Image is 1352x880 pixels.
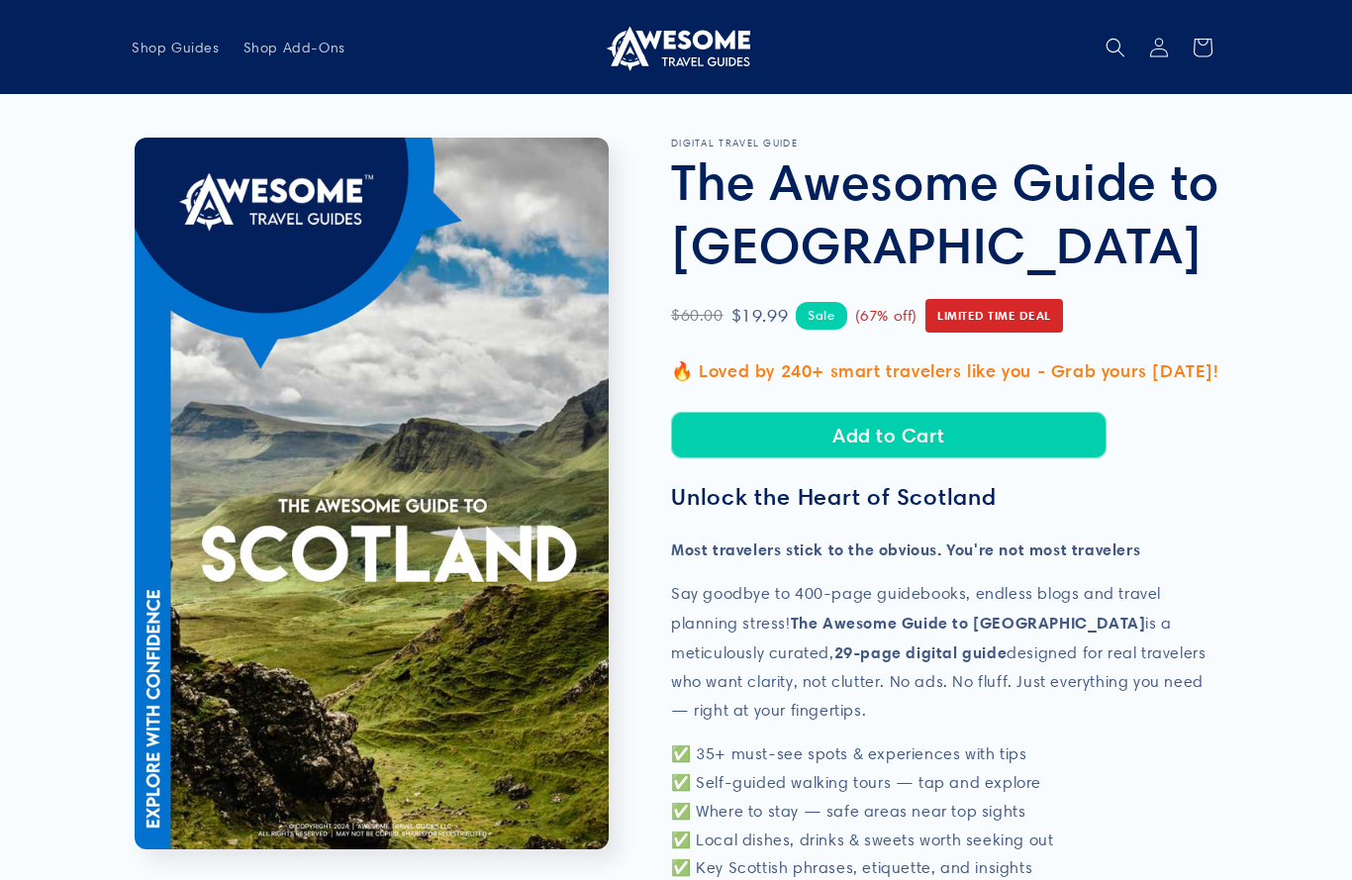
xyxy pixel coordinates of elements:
a: Shop Guides [120,27,232,68]
a: Awesome Travel Guides [595,16,758,78]
span: (67% off) [855,303,917,330]
p: 🔥 Loved by 240+ smart travelers like you - Grab yours [DATE]! [671,355,1220,387]
strong: 29-page digital guide [834,642,1008,662]
p: Say goodbye to 400-page guidebooks, endless blogs and travel planning stress! is a meticulously c... [671,580,1220,725]
span: $19.99 [731,300,789,332]
span: $60.00 [671,302,724,331]
span: Shop Guides [132,39,220,56]
h3: Unlock the Heart of Scotland [671,483,1220,512]
span: Limited Time Deal [925,299,1063,333]
strong: Most travelers stick to the obvious. You're not most travelers [671,539,1140,559]
span: Sale [796,302,846,329]
summary: Search [1094,26,1137,69]
span: Shop Add-Ons [243,39,345,56]
strong: The Awesome Guide to [GEOGRAPHIC_DATA] [791,613,1146,633]
p: DIGITAL TRAVEL GUIDE [671,138,1220,149]
h1: The Awesome Guide to [GEOGRAPHIC_DATA] [671,149,1220,276]
a: Shop Add-Ons [232,27,357,68]
button: Add to Cart [671,412,1107,458]
img: Awesome Travel Guides [602,24,750,71]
